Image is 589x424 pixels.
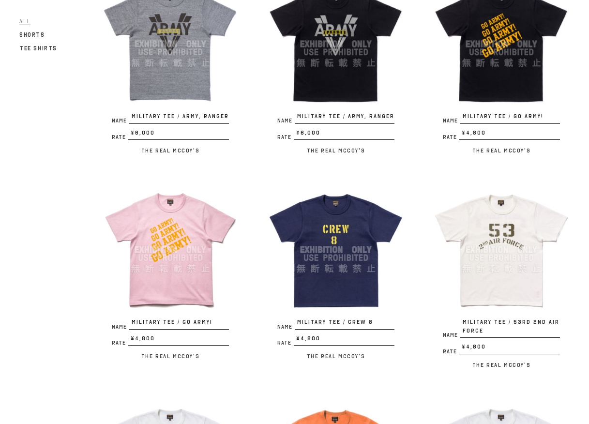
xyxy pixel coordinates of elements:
span: Name [112,118,129,123]
span: ¥6,000 [128,129,229,140]
span: MILITARY TEE / GO ARMY! [129,318,229,330]
span: All [19,18,30,25]
span: ¥6,000 [294,129,394,140]
span: Rate [112,340,128,346]
span: Name [277,118,295,123]
span: ¥4,800 [294,334,394,346]
span: ¥4,800 [459,343,560,354]
a: Tee Shirts [19,43,57,54]
span: Name [112,324,129,330]
a: MILITARY TEE / GO ARMY! NameMILITARY TEE / GO ARMY! Rate¥4,800 The Real McCoy's [102,182,239,362]
a: MILITARY TEE / CREW 8 NameMILITARY TEE / CREW 8 Rate¥4,800 The Real McCoy's [268,182,404,362]
span: MILITARY TEE / ARMY, RANGER [129,112,229,124]
span: Name [277,324,295,330]
span: Name [443,333,460,338]
p: The Real McCoy's [102,145,239,156]
img: MILITARY TEE / CREW 8 [268,182,404,318]
span: MILITARY TEE / 53rd 2nd AIR FORCE [460,318,560,338]
a: Shorts [19,29,45,41]
span: MILITARY TEE / CREW 8 [295,318,394,330]
span: MILITARY TEE / ARMY, RANGER [295,112,394,124]
span: Rate [277,340,294,346]
span: Rate [112,135,128,140]
p: The Real McCoy's [102,350,239,362]
img: MILITARY TEE / GO ARMY! [102,182,239,318]
span: ¥4,800 [459,129,560,140]
a: MILITARY TEE / 53rd 2nd AIR FORCE NameMILITARY TEE / 53rd 2nd AIR FORCE Rate¥4,800 The Real McCoy's [433,182,570,371]
span: Rate [277,135,294,140]
span: MILITARY TEE / GO ARMY! [460,112,560,124]
p: The Real McCoy's [433,145,570,156]
span: Tee Shirts [19,45,57,52]
p: The Real McCoy's [433,359,570,371]
span: Name [443,118,460,123]
a: All [19,15,30,27]
span: ¥4,800 [128,334,229,346]
span: Rate [443,349,459,354]
img: MILITARY TEE / 53rd 2nd AIR FORCE [433,182,570,318]
span: Rate [443,135,459,140]
p: The Real McCoy's [268,145,404,156]
p: The Real McCoy's [268,350,404,362]
span: Shorts [19,31,45,38]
